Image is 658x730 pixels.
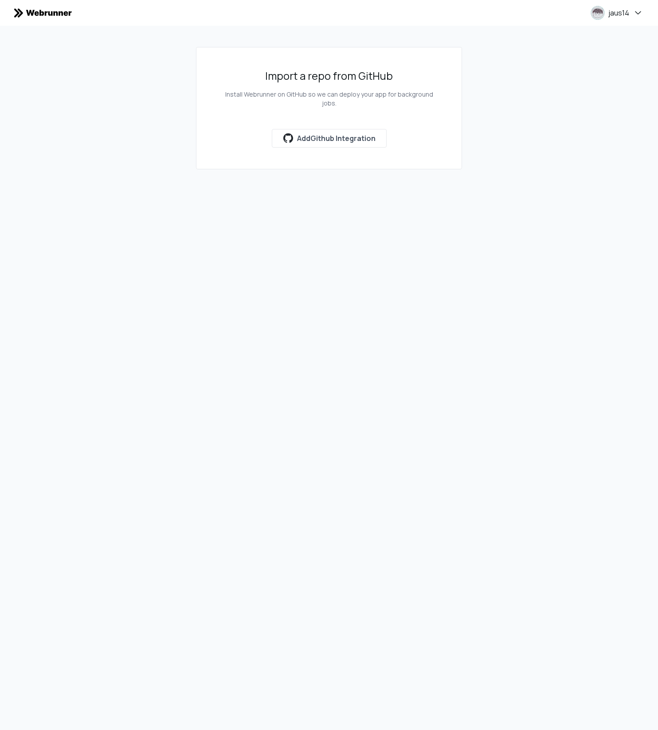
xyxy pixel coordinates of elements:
div: Add Github Integration [283,133,376,144]
div: jaus14 [608,8,629,18]
img: profile picture [591,6,604,20]
div: Install Webrunner on GitHub so we can deploy your app for background jobs. [218,90,440,108]
img: logo [14,8,72,18]
div: Import a repo from GitHub [265,69,393,83]
button: profile picture jaus14 [587,4,647,22]
button: AddGithub Integration [272,129,387,148]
